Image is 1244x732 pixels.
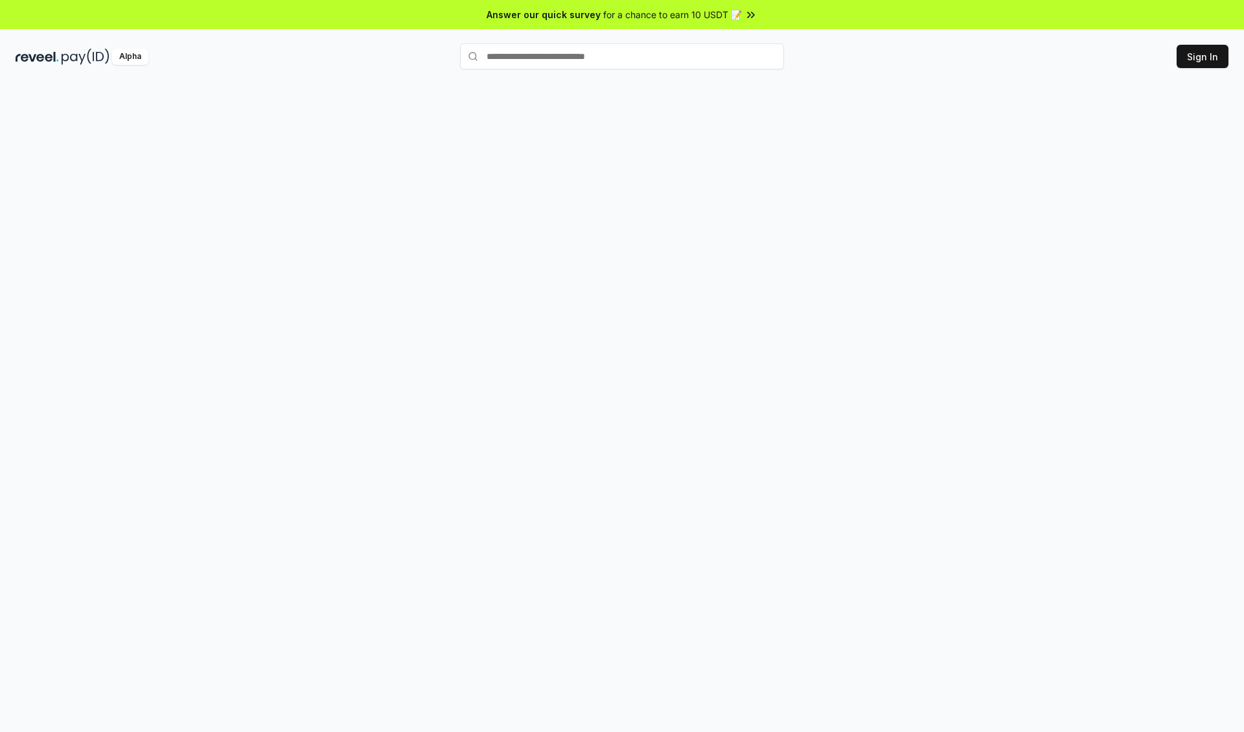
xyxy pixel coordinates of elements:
img: pay_id [62,49,109,65]
img: reveel_dark [16,49,59,65]
span: for a chance to earn 10 USDT 📝 [603,8,742,21]
div: Alpha [112,49,148,65]
span: Answer our quick survey [487,8,601,21]
button: Sign In [1177,45,1228,68]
